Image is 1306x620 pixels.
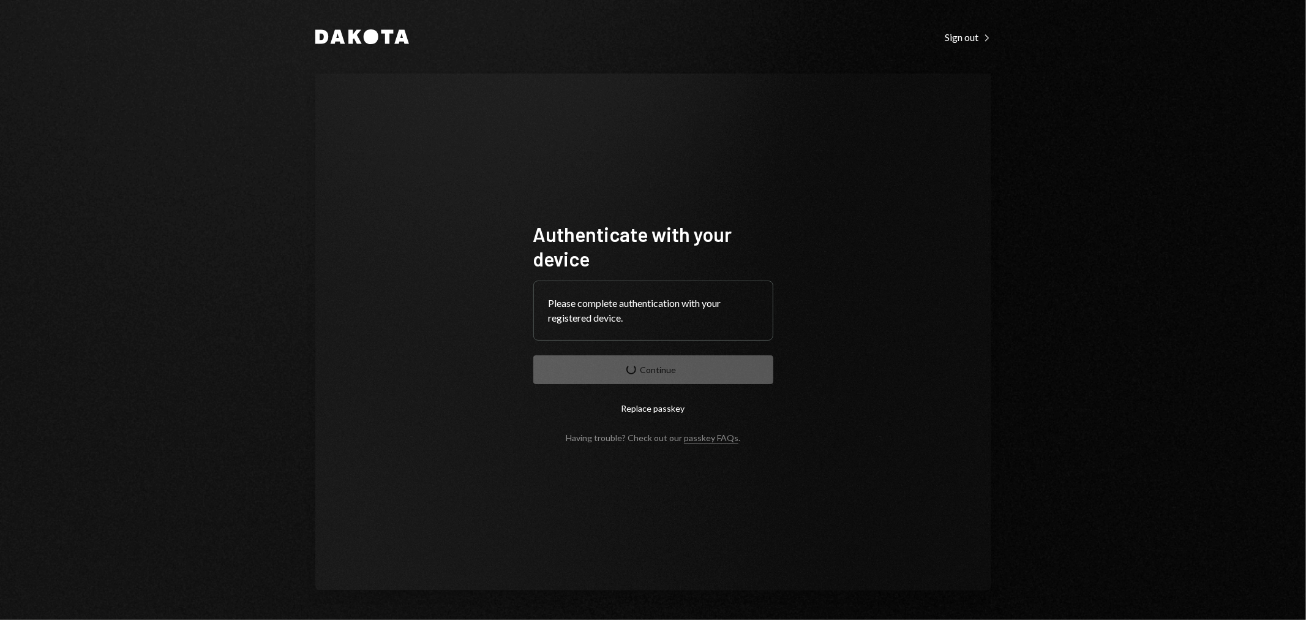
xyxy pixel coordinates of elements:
button: Replace passkey [533,394,773,423]
div: Sign out [945,31,991,43]
a: Sign out [945,30,991,43]
div: Please complete authentication with your registered device. [549,296,758,325]
a: passkey FAQs [684,433,738,444]
div: Having trouble? Check out our . [566,433,740,443]
h1: Authenticate with your device [533,222,773,271]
